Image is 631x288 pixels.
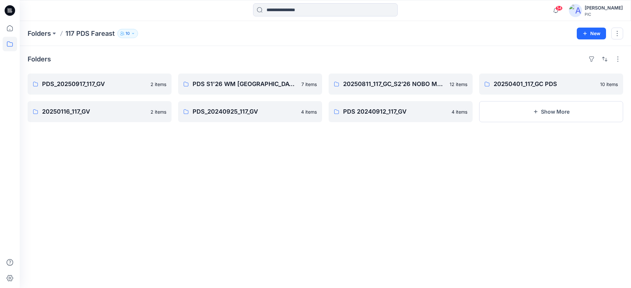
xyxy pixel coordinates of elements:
[479,101,623,122] button: Show More
[585,12,623,17] div: PIC
[65,29,115,38] p: 117 PDS Fareast
[28,101,172,122] a: 20250116_117_GV2 items
[329,101,473,122] a: PDS 20240912_117_GV4 items
[151,108,166,115] p: 2 items
[343,107,448,116] p: PDS 20240912_117_GV
[450,81,467,88] p: 12 items
[28,74,172,95] a: PDS_20250917_117_GV2 items
[28,55,51,63] h4: Folders
[479,74,623,95] a: 20250401_117_GC PDS10 items
[600,81,618,88] p: 10 items
[301,108,317,115] p: 4 items
[28,29,51,38] a: Folders
[193,107,297,116] p: PDS_20240925_117_GV
[117,29,138,38] button: 10
[569,4,582,17] img: avatar
[126,30,130,37] p: 10
[555,6,563,11] span: 54
[193,79,297,89] p: PDS S1'26 WM [GEOGRAPHIC_DATA] 20250522_117_GC
[494,79,596,89] p: 20250401_117_GC PDS
[42,107,147,116] p: 20250116_117_GV
[301,81,317,88] p: 7 items
[178,101,322,122] a: PDS_20240925_117_GV4 items
[42,79,147,89] p: PDS_20250917_117_GV
[329,74,473,95] a: 20250811_117_GC_S2’26 NOBO Men’s12 items
[151,81,166,88] p: 2 items
[178,74,322,95] a: PDS S1'26 WM [GEOGRAPHIC_DATA] 20250522_117_GC7 items
[585,4,623,12] div: [PERSON_NAME]
[577,28,606,39] button: New
[343,79,446,89] p: 20250811_117_GC_S2’26 NOBO Men’s
[452,108,467,115] p: 4 items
